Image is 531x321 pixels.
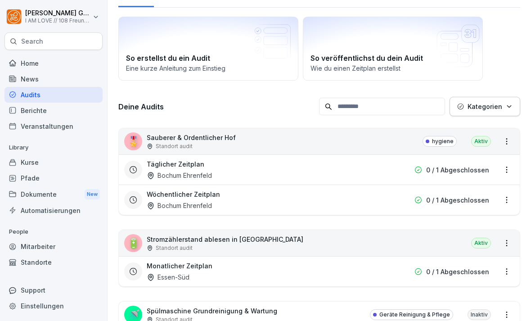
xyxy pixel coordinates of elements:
[147,306,277,316] p: Spülmaschine Grundreinigung & Wartung
[4,140,103,155] p: Library
[156,142,193,150] p: Standort audit
[426,267,489,276] p: 0 / 1 Abgeschlossen
[4,186,103,203] a: DokumenteNew
[126,63,291,73] p: Eine kurze Anleitung zum Einstieg
[310,63,475,73] p: Wie du einen Zeitplan erstellst
[25,9,91,17] p: [PERSON_NAME] Gerritzen
[4,71,103,87] a: News
[4,239,103,254] a: Mitarbeiter
[126,53,291,63] h2: So erstellst du ein Audit
[4,186,103,203] div: Dokumente
[310,53,475,63] h2: So veröffentlichst du dein Audit
[303,17,483,81] a: So veröffentlichst du dein AuditWie du einen Zeitplan erstellst
[147,171,212,180] div: Bochum Ehrenfeld
[21,37,43,46] p: Search
[4,298,103,314] a: Einstellungen
[4,55,103,71] a: Home
[471,136,491,147] div: Aktiv
[147,159,204,169] h3: Täglicher Zeitplan
[147,190,220,199] h3: Wöchentlicher Zeitplan
[4,103,103,118] a: Berichte
[471,238,491,249] div: Aktiv
[450,97,520,116] button: Kategorien
[124,132,142,150] div: 🎖️
[147,201,212,210] div: Bochum Ehrenfeld
[147,235,303,244] p: Stromzählerstand ablesen in [GEOGRAPHIC_DATA]
[426,195,489,205] p: 0 / 1 Abgeschlossen
[118,102,315,112] h3: Deine Audits
[156,244,193,252] p: Standort audit
[4,118,103,134] a: Veranstaltungen
[25,18,91,24] p: I AM LOVE // 108 Freunde GmbH
[147,272,189,282] div: Essen-Süd
[468,102,502,111] p: Kategorien
[4,203,103,218] a: Automatisierungen
[118,17,298,81] a: So erstellst du ein AuditEine kurze Anleitung zum Einstieg
[426,165,489,175] p: 0 / 1 Abgeschlossen
[4,225,103,239] p: People
[4,87,103,103] a: Audits
[432,137,454,145] p: hygiene
[468,309,491,320] div: Inaktiv
[4,254,103,270] a: Standorte
[4,154,103,170] a: Kurse
[85,189,100,199] div: New
[379,311,450,319] p: Geräte Reinigung & Pflege
[147,133,236,142] p: Sauberer & Ordentlicher Hof
[4,170,103,186] a: Pfade
[147,261,212,271] h3: Monatlicher Zeitplan
[124,234,142,252] div: 🔋
[4,282,103,298] div: Support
